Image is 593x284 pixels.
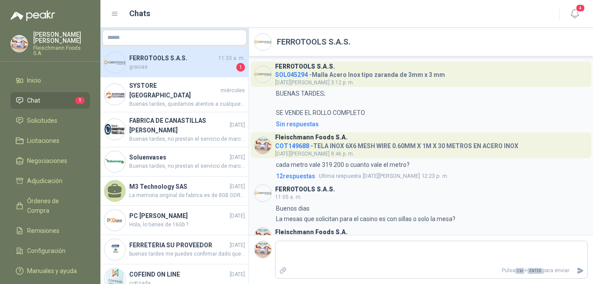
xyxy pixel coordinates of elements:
[104,84,125,105] img: Company Logo
[10,112,90,129] a: Solicitudes
[275,151,354,157] span: [DATE][PERSON_NAME] 8:46 p. m.
[276,89,365,118] p: BUENAS TARDES; SE VENDE EL ROLLO COMPLETO
[276,171,315,181] span: 12 respuesta s
[275,142,309,149] span: COT149688
[10,10,55,21] img: Logo peakr
[274,171,588,181] a: 12respuestasUltima respuesta[DATE][PERSON_NAME] 12:23 p. m.
[275,64,335,69] h3: FERROTOOLS S.A.S.
[275,69,445,77] h4: - Malla Acero Inox tipo zaranda de 3mm x 3 mm
[129,53,217,63] h4: FERROTOOLS S.A.S.
[277,36,351,48] h2: FERROTOOLS S.A.S.
[230,121,245,129] span: [DATE]
[27,196,82,215] span: Órdenes de Compra
[230,212,245,220] span: [DATE]
[129,135,245,143] span: Buenas tardes, no prestan el servicio de marcación, solo la venta de la canastilla.
[100,206,248,235] a: Company LogoPC [PERSON_NAME][DATE]Hola, lo tienes de 16Gb ?
[100,147,248,177] a: Company LogoSoluenvases[DATE]Buenas tardes, no prestan el servicio de marcación, solo la venta de...
[255,241,271,258] img: Company Logo
[129,211,228,221] h4: PC [PERSON_NAME]
[129,182,228,191] h4: M3 Technology SAS
[527,268,543,274] span: ENTER
[275,230,348,235] h3: Fleischmann Foods S.A.
[10,132,90,149] a: Licitaciones
[27,96,40,105] span: Chat
[255,34,271,50] img: Company Logo
[100,112,248,147] a: Company LogoFABRICA DE CANASTILLAS [PERSON_NAME][DATE]Buenas tardes, no prestan el servicio de ma...
[104,52,125,73] img: Company Logo
[129,116,228,135] h4: FABRICA DE CANASTILLAS [PERSON_NAME]
[27,266,77,276] span: Manuales y ayuda
[129,162,245,170] span: Buenas tardes, no prestan el servicio de marcación, solo la venta de la canastilla.
[255,185,271,201] img: Company Logo
[230,153,245,162] span: [DATE]
[567,6,583,22] button: 4
[129,250,245,258] span: buenas tardes me puedes confirmar dado que no se ha recibido los materiales
[290,263,573,278] p: Pulsa + para enviar
[319,172,361,180] span: Ultima respuesta
[129,240,228,250] h4: FERRETERIA SU PROVEEDOR
[10,92,90,109] a: Chat1
[129,152,228,162] h4: Soluenvases
[100,177,248,206] a: M3 Technology SAS[DATE]La memoria original de fabrica es de 8GB DDR4, se sugiere instalar un SIM ...
[100,235,248,264] a: Company LogoFERRETERIA SU PROVEEDOR[DATE]buenas tardes me puedes confirmar dado que no se ha reci...
[276,119,319,129] div: Sin respuestas
[10,152,90,169] a: Negociaciones
[11,35,28,52] img: Company Logo
[27,246,66,256] span: Configuración
[129,7,150,20] h1: Chats
[275,80,354,86] span: [DATE][PERSON_NAME] 3:12 p. m.
[129,81,219,100] h4: SYSTORE [GEOGRAPHIC_DATA]
[576,4,585,12] span: 4
[10,222,90,239] a: Remisiones
[221,87,245,95] span: miércoles
[27,226,59,236] span: Remisiones
[275,187,335,192] h3: FERROTOOLS S.A.S.
[218,54,245,62] span: 11:33 a. m.
[230,241,245,249] span: [DATE]
[230,270,245,279] span: [DATE]
[255,66,271,83] img: Company Logo
[276,204,310,213] p: Buenos dias
[129,191,245,200] span: La memoria original de fabrica es de 8GB DDR4, se sugiere instalar un SIM adicional de 8GB DDR4 e...
[104,151,125,172] img: Company Logo
[236,63,245,72] span: 1
[255,137,271,154] img: Company Logo
[33,31,90,44] p: [PERSON_NAME] [PERSON_NAME]
[276,160,410,170] p: cada metro vale 319.200 o cuanto vale el metro?
[10,72,90,89] a: Inicio
[27,76,41,85] span: Inicio
[275,71,308,78] span: SOL045294
[104,210,125,231] img: Company Logo
[129,63,234,72] span: gracias
[10,242,90,259] a: Configuración
[129,270,228,279] h4: COFEIND ON LINE
[27,136,59,145] span: Licitaciones
[104,239,125,260] img: Company Logo
[275,194,302,200] span: 11:05 a. m.
[10,193,90,219] a: Órdenes de Compra
[515,268,524,274] span: Ctrl
[33,45,90,56] p: Fleischmann Foods S.A.
[10,263,90,279] a: Manuales y ayuda
[100,77,248,112] a: Company LogoSYSTORE [GEOGRAPHIC_DATA]miércolesBuenas tardes, quedamos atentos a cualquier duda
[27,176,62,186] span: Adjudicación
[255,228,271,244] img: Company Logo
[10,173,90,189] a: Adjudicación
[319,172,448,180] span: [DATE][PERSON_NAME] 12:23 p. m.
[27,116,57,125] span: Solicitudes
[100,48,248,77] a: Company LogoFERROTOOLS S.A.S.11:33 a. m.gracias1
[276,214,455,224] p: La mesas que solicitan para el casino es con sillas o solo la mesa?
[275,135,348,140] h3: Fleischmann Foods S.A.
[129,100,245,108] span: Buenas tardes, quedamos atentos a cualquier duda
[230,183,245,191] span: [DATE]
[75,97,85,104] span: 1
[104,119,125,140] img: Company Logo
[274,119,588,129] a: Sin respuestas
[573,263,587,278] button: Enviar
[27,156,67,166] span: Negociaciones
[129,221,245,229] span: Hola, lo tienes de 16Gb ?
[276,263,290,278] label: Adjuntar archivos
[275,140,518,149] h4: - TELA INOX 6X6 MESH WIRE 0.60MM X 1M X 30 METROS EN ACERO INOX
